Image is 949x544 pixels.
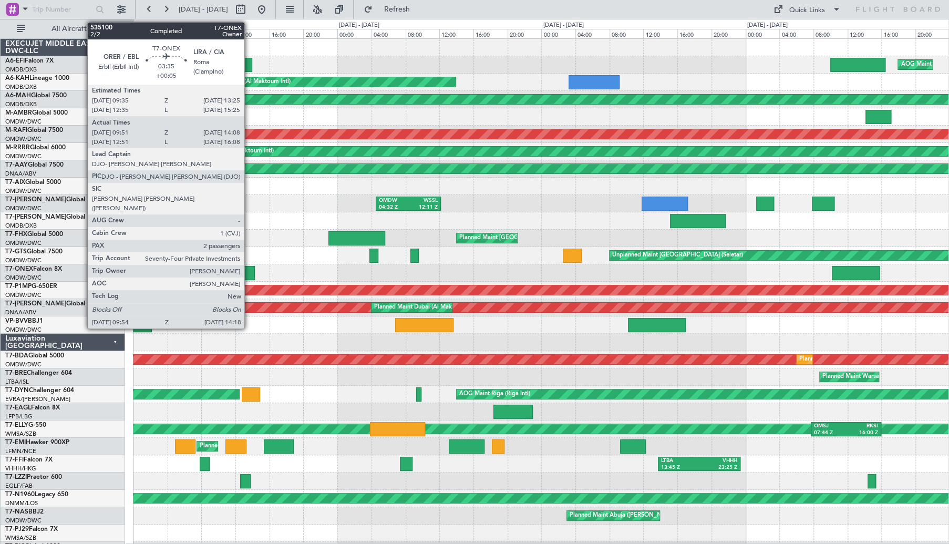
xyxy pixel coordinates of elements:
div: 20:00 [508,29,542,38]
div: [DATE] - [DATE] [543,21,583,30]
div: 16:00 [473,29,508,38]
a: T7-ELLYG-550 [5,422,46,428]
div: [DATE] - [DATE] [747,21,788,30]
a: T7-N1960Legacy 650 [5,491,68,498]
a: OMDW/DWC [5,239,42,247]
a: T7-NASBBJ2 [5,509,44,515]
a: WMSA/SZB [5,534,36,542]
div: 08:00 [610,29,644,38]
span: T7-DYN [5,387,29,394]
a: VHHH/HKG [5,465,36,473]
a: OMDB/DXB [5,66,37,74]
span: T7-FFI [5,457,24,463]
span: T7-AAY [5,162,28,168]
div: [DATE] - [DATE] [339,21,379,30]
a: T7-FFIFalcon 7X [5,457,53,463]
a: OMDW/DWC [5,152,42,160]
div: Planned Maint Dubai (Al Maktoum Intl) [170,143,274,159]
span: M-AMBR [5,110,32,116]
div: 04:00 [779,29,813,38]
a: OMDW/DWC [5,517,42,525]
div: Planned Maint Abuja ([PERSON_NAME] Intl) [570,508,688,524]
a: M-RRRRGlobal 6000 [5,145,66,151]
div: Unplanned Maint [GEOGRAPHIC_DATA] (Seletar) [612,248,743,263]
a: T7-DYNChallenger 604 [5,387,74,394]
a: T7-GTSGlobal 7500 [5,249,63,255]
span: M-RAFI [5,127,27,134]
a: T7-AIXGlobal 5000 [5,179,61,186]
a: OMDW/DWC [5,256,42,264]
span: T7-GTS [5,249,27,255]
div: Quick Links [789,5,825,16]
a: OMDW/DWC [5,326,42,334]
div: 04:00 [575,29,610,38]
a: T7-EMIHawker 900XP [5,439,69,446]
span: T7-EMI [5,439,26,446]
a: DNMM/LOS [5,499,38,507]
a: M-AMBRGlobal 5000 [5,110,68,116]
div: 00:00 [133,29,168,38]
a: A6-EFIFalcon 7X [5,58,54,64]
a: T7-BREChallenger 604 [5,370,72,376]
a: DNAA/ABV [5,309,36,316]
a: T7-[PERSON_NAME]Global 6000 [5,214,102,220]
a: T7-PJ29Falcon 7X [5,526,58,532]
span: T7-[PERSON_NAME] [5,197,66,203]
a: LFMN/NCE [5,447,36,455]
div: 13:45 Z [661,464,699,471]
input: Trip Number [32,2,92,17]
span: T7-EAGL [5,405,31,411]
span: [DATE] - [DATE] [179,5,228,14]
a: OMDB/DXB [5,83,37,91]
span: A6-EFI [5,58,25,64]
a: OMDW/DWC [5,118,42,126]
div: 16:00 [881,29,915,38]
a: M-RAFIGlobal 7500 [5,127,63,134]
a: T7-P1MPG-650ER [5,283,57,290]
div: Planned Maint [PERSON_NAME] [200,438,287,454]
span: T7-FHX [5,231,27,238]
div: Planned Maint Dubai (Al Maktoum Intl) [195,196,299,211]
div: Planned Maint Dubai (Al Maktoum Intl) [187,74,291,90]
div: Planned Maint Dubai (Al Maktoum Intl) [374,300,478,315]
div: 00:00 [746,29,780,38]
a: OMDW/DWC [5,135,42,143]
div: 16:00 [270,29,304,38]
div: 08:00 [813,29,848,38]
span: T7-ELLY [5,422,28,428]
a: T7-AAYGlobal 7500 [5,162,64,168]
div: 12:00 [439,29,473,38]
span: A6-KAH [5,75,29,81]
div: [DATE] - [DATE] [135,21,176,30]
a: EVRA/[PERSON_NAME] [5,395,70,403]
div: 16:00 [677,29,711,38]
a: EGLF/FAB [5,482,33,490]
div: AOG Maint Riga (Riga Intl) [459,386,530,402]
span: T7-AIX [5,179,25,186]
span: T7-N1960 [5,491,35,498]
a: LTBA/ISL [5,378,29,386]
div: Planned Maint Warsaw ([GEOGRAPHIC_DATA]) [822,369,949,385]
div: 07:44 Z [814,429,846,437]
div: 20:00 [303,29,337,38]
button: Refresh [359,1,422,18]
a: T7-EAGLFalcon 8X [5,405,60,411]
a: WMSA/SZB [5,430,36,438]
a: T7-FHXGlobal 5000 [5,231,63,238]
div: OMDW [379,197,408,204]
span: T7-P1MP [5,283,32,290]
div: 12:00 [643,29,677,38]
div: VHHH [699,457,737,465]
a: OMDB/DXB [5,100,37,108]
div: Planned Maint [GEOGRAPHIC_DATA] ([GEOGRAPHIC_DATA]) [459,230,625,246]
div: 08:00 [201,29,235,38]
span: T7-BRE [5,370,27,376]
span: T7-[PERSON_NAME] [5,214,66,220]
div: 00:00 [541,29,575,38]
a: OMDW/DWC [5,204,42,212]
a: T7-BDAGlobal 5000 [5,353,64,359]
span: All Aircraft [27,25,111,33]
div: 08:00 [406,29,440,38]
a: T7-[PERSON_NAME]Global 7500 [5,197,102,203]
a: OMDW/DWC [5,291,42,299]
